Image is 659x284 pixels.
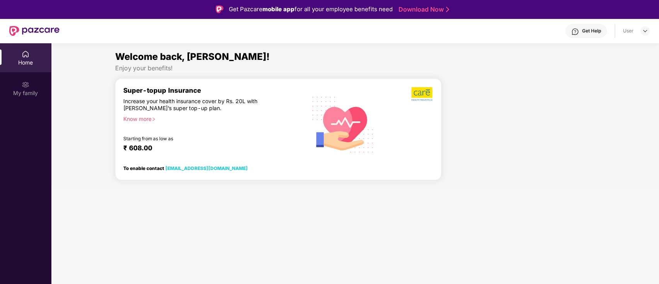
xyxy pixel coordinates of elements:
img: New Pazcare Logo [9,26,60,36]
div: Starting from as low as [123,136,271,141]
img: b5dec4f62d2307b9de63beb79f102df3.png [411,87,433,101]
div: To enable contact [123,165,248,171]
div: Know more [123,116,300,121]
a: Download Now [398,5,447,14]
div: ₹ 608.00 [123,144,296,153]
img: svg+xml;base64,PHN2ZyBpZD0iSGVscC0zMngzMiIgeG1sbnM9Imh0dHA6Ly93d3cudzMub3JnLzIwMDAvc3ZnIiB3aWR0aD... [571,28,579,36]
img: Stroke [446,5,449,14]
img: svg+xml;base64,PHN2ZyBpZD0iRHJvcGRvd24tMzJ4MzIiIHhtbG5zPSJodHRwOi8vd3d3LnczLm9yZy8yMDAwL3N2ZyIgd2... [642,28,648,34]
div: User [623,28,633,34]
img: svg+xml;base64,PHN2ZyB3aWR0aD0iMjAiIGhlaWdodD0iMjAiIHZpZXdCb3g9IjAgMCAyMCAyMCIgZmlsbD0ibm9uZSIgeG... [22,81,29,88]
img: svg+xml;base64,PHN2ZyB4bWxucz0iaHR0cDovL3d3dy53My5vcmcvMjAwMC9zdmciIHhtbG5zOnhsaW5rPSJodHRwOi8vd3... [306,87,380,162]
div: Enjoy your benefits! [115,64,595,72]
a: [EMAIL_ADDRESS][DOMAIN_NAME] [165,165,248,171]
img: svg+xml;base64,PHN2ZyBpZD0iSG9tZSIgeG1sbnM9Imh0dHA6Ly93d3cudzMub3JnLzIwMDAvc3ZnIiB3aWR0aD0iMjAiIG... [22,50,29,58]
div: Increase your health insurance cover by Rs. 20L with [PERSON_NAME]’s super top-up plan. [123,98,271,112]
div: Super-topup Insurance [123,87,304,94]
span: Welcome back, [PERSON_NAME]! [115,51,270,62]
div: Get Pazcare for all your employee benefits need [229,5,393,14]
img: Logo [216,5,223,13]
div: Get Help [582,28,601,34]
strong: mobile app [262,5,295,13]
span: right [152,117,156,121]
